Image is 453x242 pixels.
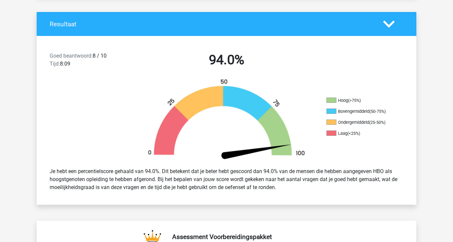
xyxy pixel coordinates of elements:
div: Je hebt een percentielscore gehaald van 94.0%. Dit betekent dat je beter hebt gescoord dan 94.0% ... [45,165,408,194]
div: 8 / 10 8:09 [45,52,136,71]
li: Hoog [326,98,393,104]
div: (25-50%) [369,120,385,125]
li: Bovengemiddeld [326,109,393,115]
img: 94.ba056ea0e80c.png [137,79,316,162]
li: Laag [326,130,393,136]
h2: 94.0% [141,52,312,68]
h4: Resultaat [50,20,373,28]
span: Tijd: [50,61,60,67]
div: (>75%) [348,98,361,103]
li: Ondergemiddeld [326,120,393,125]
div: (<25%) [347,131,360,136]
div: (50-75%) [369,109,386,114]
span: Goed beantwoord: [50,53,93,59]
